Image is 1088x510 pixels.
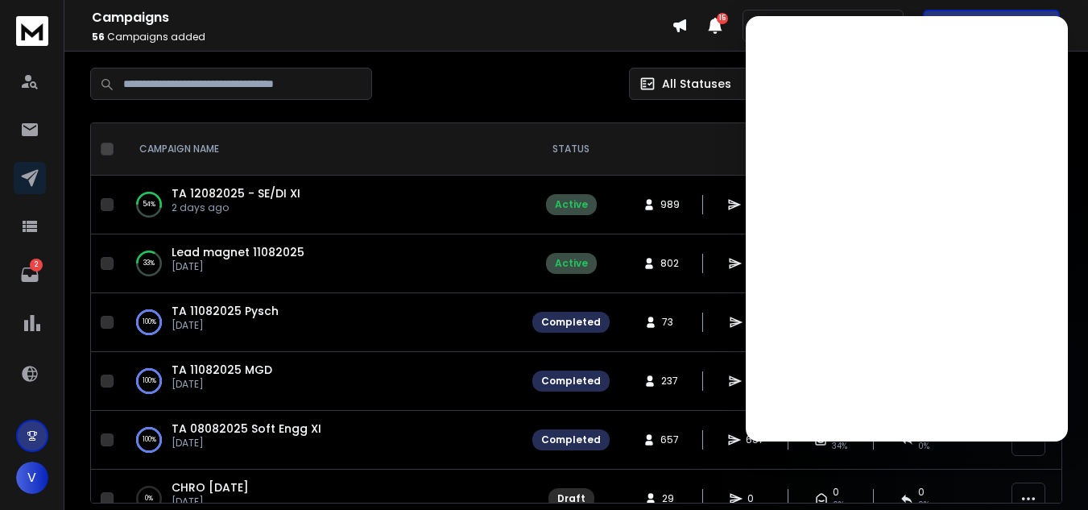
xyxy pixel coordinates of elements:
[555,198,588,211] div: Active
[172,185,300,201] a: TA 12082025 - SE/DI XI
[662,492,678,505] span: 29
[120,411,523,470] td: 100%TA 08082025 Soft Engg XI[DATE]
[660,257,679,270] span: 802
[660,433,679,446] span: 657
[832,440,847,453] span: 34 %
[30,259,43,272] p: 2
[172,362,272,378] a: TA 11082025 MGD
[143,197,155,213] p: 54 %
[555,257,588,270] div: Active
[918,440,929,453] span: 0 %
[541,433,601,446] div: Completed
[833,486,839,499] span: 0
[143,373,156,389] p: 100 %
[92,30,105,44] span: 56
[172,479,249,495] a: CHRO [DATE]
[662,76,731,92] p: All Statuses
[92,8,672,27] h1: Campaigns
[172,244,304,260] a: Lead magnet 11082025
[16,462,48,494] button: V
[172,378,272,391] p: [DATE]
[92,31,672,44] p: Campaigns added
[660,198,680,211] span: 989
[120,123,523,176] th: CAMPAIGN NAME
[541,375,601,388] div: Completed
[172,319,279,332] p: [DATE]
[172,201,300,214] p: 2 days ago
[120,293,523,352] td: 100%TA 11082025 Pysch[DATE]
[661,375,678,388] span: 237
[172,421,321,437] a: TA 08082025 Soft Engg XI
[523,123,619,176] th: STATUS
[662,316,678,329] span: 73
[143,255,155,272] p: 33 %
[120,176,523,234] td: 54%TA 12082025 - SE/DI XI2 days ago
[918,486,925,499] span: 0
[172,303,279,319] a: TA 11082025 Pysch
[747,492,763,505] span: 0
[120,352,523,411] td: 100%TA 11082025 MGD[DATE]
[746,16,1068,442] iframe: Intercom live chat
[172,495,249,508] p: [DATE]
[172,437,321,450] p: [DATE]
[16,16,48,46] img: logo
[143,432,156,448] p: 100 %
[120,234,523,293] td: 33%Lead magnet 11082025[DATE]
[14,259,46,291] a: 2
[143,314,156,330] p: 100 %
[145,491,153,507] p: 0 %
[172,260,304,273] p: [DATE]
[923,10,1060,42] button: Get Free Credits
[557,492,585,505] div: Draft
[717,13,728,24] span: 15
[1029,454,1068,493] iframe: Intercom live chat
[541,316,601,329] div: Completed
[619,123,957,176] th: CAMPAIGN STATS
